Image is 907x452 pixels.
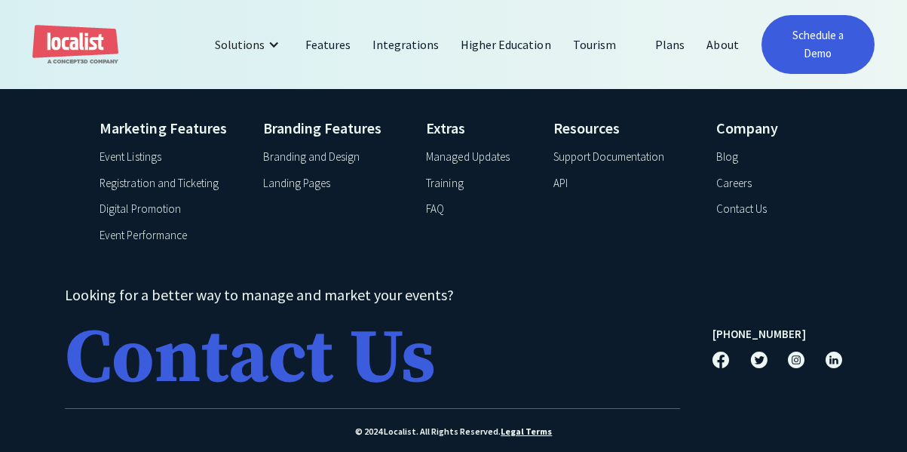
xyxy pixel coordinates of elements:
[696,26,749,63] a: About
[32,25,118,65] a: home
[501,425,552,438] a: Legal Terms
[450,26,562,63] a: Higher Education
[100,149,161,166] a: Event Listings
[100,117,244,140] h4: Marketing Features
[562,26,627,63] a: Tourism
[426,149,509,166] a: Managed Updates
[65,314,680,409] a: Contact Us
[65,425,842,438] div: © 2024 Localist. All Rights Reserved.
[716,201,767,218] a: Contact Us
[100,175,218,192] a: Registration and Ticketing
[215,35,265,54] div: Solutions
[712,326,805,343] a: [PHONE_NUMBER]
[761,15,875,74] a: Schedule a Demo
[362,26,450,63] a: Integrations
[263,175,330,192] a: Landing Pages
[426,201,444,218] a: FAQ
[100,227,186,244] a: Event Performance
[426,117,535,140] h4: Extras
[263,149,360,166] a: Branding and Design
[716,175,752,192] a: Careers
[100,201,180,218] a: Digital Promotion
[65,284,680,306] h4: Looking for a better way to manage and market your events?
[263,117,408,140] h4: Branding Features
[716,117,807,140] h4: Company
[553,175,568,192] a: API
[645,26,696,63] a: Plans
[65,321,436,397] div: Contact Us
[716,149,738,166] a: Blog
[204,26,295,63] div: Solutions
[426,175,463,192] a: Training
[553,149,664,166] a: Support Documentation
[295,26,362,63] a: Features
[553,117,698,140] h4: Resources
